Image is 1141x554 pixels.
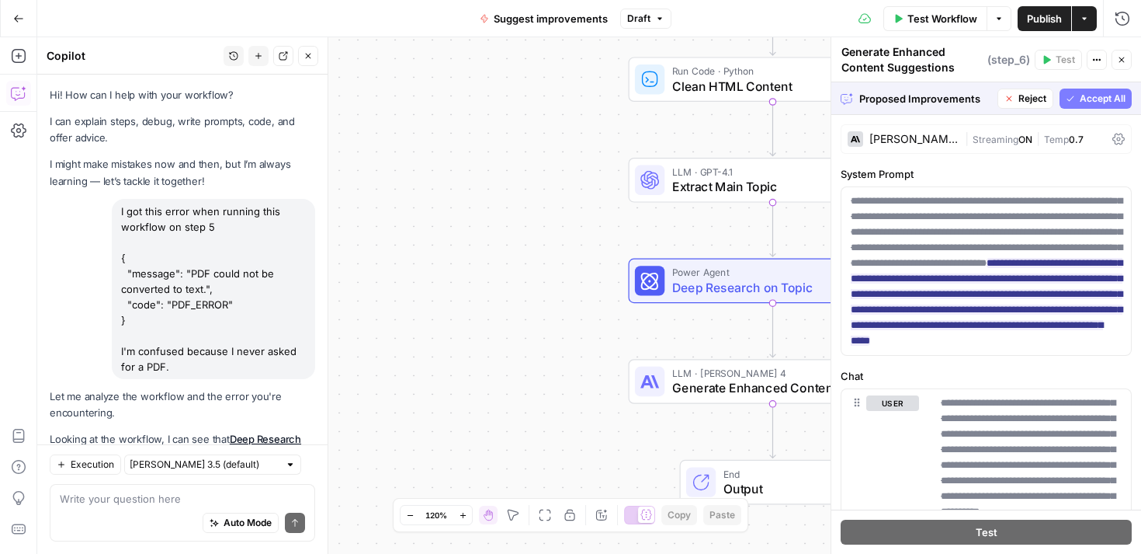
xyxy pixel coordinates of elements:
g: Edge from start to step_1 [770,1,775,55]
span: Streaming [973,134,1018,145]
button: Test [1035,50,1082,70]
span: Execution [71,458,114,472]
span: Output [723,479,850,498]
g: Edge from step_4 to step_5 [770,203,775,257]
div: Run Code · PythonClean HTML ContentStep 1 [629,57,917,102]
label: System Prompt [841,166,1132,182]
span: LLM · [PERSON_NAME] 4 [672,366,866,381]
p: Looking at the workflow, I can see that is a Power Agent that performs deep research based on a t... [50,431,315,514]
span: | [965,131,973,146]
button: Reject [997,89,1053,109]
span: Test [1056,53,1075,67]
textarea: Generate Enhanced Content Suggestions [841,44,983,75]
div: LLM · [PERSON_NAME] 4Generate Enhanced Content SuggestionsStep 6 [629,359,917,404]
span: | [1032,131,1044,146]
button: Auto Mode [203,513,279,533]
button: Execution [50,455,121,475]
div: I got this error when running this workflow on step 5 { "message": "PDF could not be converted to... [112,199,315,379]
span: Run Code · Python [672,64,868,78]
span: Proposed Improvements [859,91,991,106]
span: Publish [1027,11,1062,26]
p: I can explain steps, debug, write prompts, code, and offer advice. [50,113,315,146]
label: Chat [841,368,1132,384]
button: Draft [620,9,671,29]
button: Test Workflow [883,6,987,31]
button: Copy [661,505,697,525]
p: Hi! How can I help with your workflow? [50,87,315,103]
span: Generate Enhanced Content Suggestions [672,378,866,397]
span: End [723,466,850,481]
span: Temp [1044,134,1069,145]
span: Extract Main Topic [672,177,865,196]
button: Accept All [1059,89,1132,109]
button: Test [841,520,1132,545]
div: Power AgentDeep Research on TopicStep 5 [629,259,917,304]
span: Power Agent [672,265,866,280]
span: Suggest improvements [494,11,608,26]
g: Edge from step_1 to step_4 [770,102,775,156]
span: Accept All [1080,92,1125,106]
span: Clean HTML Content [672,77,868,96]
g: Edge from step_6 to end [770,404,775,458]
span: Draft [627,12,650,26]
p: I might make mistakes now and then, but I’m always learning — let’s tackle it together! [50,156,315,189]
span: Paste [709,508,735,522]
button: Publish [1018,6,1071,31]
div: LLM · GPT-4.1Extract Main TopicStep 4 [629,158,917,203]
button: Paste [703,505,741,525]
div: EndOutput [629,460,917,505]
span: Test Workflow [907,11,977,26]
span: Copy [668,508,691,522]
span: ON [1018,134,1032,145]
input: Claude Sonnet 3.5 (default) [130,457,279,472]
span: Deep Research on Topic [672,278,866,297]
div: [PERSON_NAME] 4 [869,134,959,145]
span: ( step_6 ) [987,52,1030,68]
span: Reject [1018,92,1046,106]
button: user [866,395,919,411]
button: Suggest improvements [470,6,617,31]
g: Edge from step_5 to step_6 [770,303,775,357]
span: Auto Mode [224,516,272,530]
div: Copilot [47,48,219,64]
span: Test [976,524,997,540]
span: 0.7 [1069,134,1084,145]
span: LLM · GPT-4.1 [672,164,865,179]
p: Let me analyze the workflow and the error you're encountering. [50,388,315,421]
span: 120% [425,509,447,521]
